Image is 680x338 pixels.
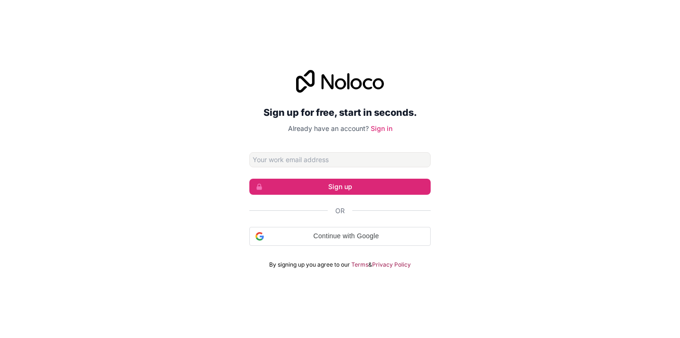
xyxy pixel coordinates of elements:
a: Terms [351,261,368,269]
div: Continue with Google [249,227,431,246]
span: By signing up you agree to our [269,261,350,269]
button: Sign up [249,179,431,195]
span: & [368,261,372,269]
a: Privacy Policy [372,261,411,269]
span: Or [335,206,345,216]
span: Continue with Google [268,231,425,241]
input: Email address [249,152,431,167]
a: Sign in [371,124,392,132]
h2: Sign up for free, start in seconds. [249,104,431,121]
span: Already have an account? [288,124,369,132]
